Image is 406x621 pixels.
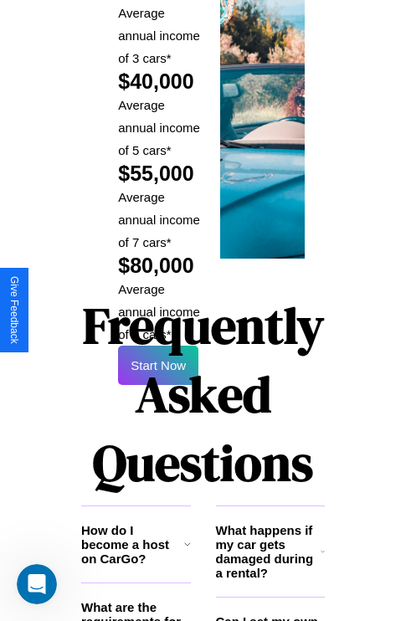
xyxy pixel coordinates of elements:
p: Average annual income of 5 cars* [118,94,203,162]
div: Give Feedback [8,276,20,344]
h1: Frequently Asked Questions [81,283,325,506]
h2: $55,000 [118,162,203,186]
button: Start Now [118,346,198,385]
h3: What happens if my car gets damaged during a rental? [216,523,321,580]
p: Average annual income of 7 cars* [118,186,203,254]
h2: $40,000 [118,69,203,94]
p: Average annual income of 9 cars* [118,278,203,346]
h3: How do I become a host on CarGo? [81,523,184,566]
iframe: Intercom live chat [17,564,57,604]
p: Average annual income of 3 cars* [118,2,203,69]
h2: $80,000 [118,254,203,278]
